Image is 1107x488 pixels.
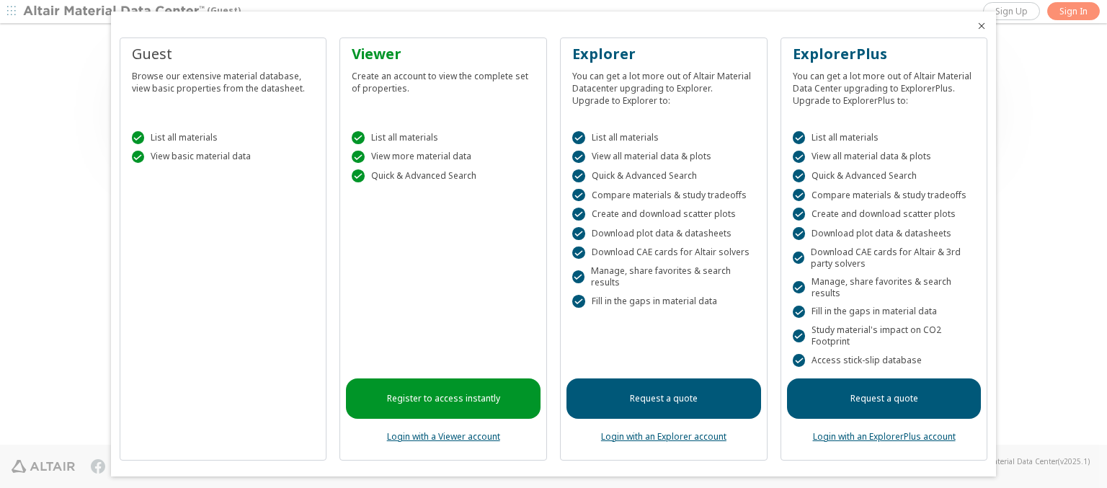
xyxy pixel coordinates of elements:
[793,151,806,164] div: 
[793,354,976,367] div: Access stick-slip database
[813,430,956,443] a: Login with an ExplorerPlus account
[793,306,806,319] div: 
[572,189,755,202] div: Compare materials & study tradeoffs
[787,378,982,419] a: Request a quote
[793,306,976,319] div: Fill in the gaps in material data
[352,169,365,182] div: 
[572,131,755,144] div: List all materials
[793,276,976,299] div: Manage, share favorites & search results
[793,131,806,144] div: 
[793,247,976,270] div: Download CAE cards for Altair & 3rd party solvers
[793,131,976,144] div: List all materials
[346,378,541,419] a: Register to access instantly
[793,354,806,367] div: 
[793,227,976,240] div: Download plot data & datasheets
[572,227,755,240] div: Download plot data & datasheets
[793,324,976,347] div: Study material's impact on CO2 Footprint
[572,189,585,202] div: 
[601,430,726,443] a: Login with an Explorer account
[572,270,584,283] div: 
[572,247,755,259] div: Download CAE cards for Altair solvers
[352,64,535,94] div: Create an account to view the complete set of properties.
[132,44,315,64] div: Guest
[793,227,806,240] div: 
[132,151,315,164] div: View basic material data
[566,378,761,419] a: Request a quote
[572,151,585,164] div: 
[352,169,535,182] div: Quick & Advanced Search
[793,169,976,182] div: Quick & Advanced Search
[572,208,585,221] div: 
[793,208,806,221] div: 
[572,265,755,288] div: Manage, share favorites & search results
[793,44,976,64] div: ExplorerPlus
[132,131,145,144] div: 
[352,151,535,164] div: View more material data
[793,189,806,202] div: 
[572,151,755,164] div: View all material data & plots
[572,64,755,107] div: You can get a lot more out of Altair Material Datacenter upgrading to Explorer. Upgrade to Explor...
[572,295,755,308] div: Fill in the gaps in material data
[572,131,585,144] div: 
[793,281,805,294] div: 
[793,169,806,182] div: 
[352,151,365,164] div: 
[793,208,976,221] div: Create and download scatter plots
[572,208,755,221] div: Create and download scatter plots
[572,295,585,308] div: 
[572,169,755,182] div: Quick & Advanced Search
[132,131,315,144] div: List all materials
[572,227,585,240] div: 
[793,252,804,265] div: 
[352,131,365,144] div: 
[793,329,805,342] div: 
[793,64,976,107] div: You can get a lot more out of Altair Material Data Center upgrading to ExplorerPlus. Upgrade to E...
[976,20,987,32] button: Close
[387,430,500,443] a: Login with a Viewer account
[132,151,145,164] div: 
[793,151,976,164] div: View all material data & plots
[793,189,976,202] div: Compare materials & study tradeoffs
[572,169,585,182] div: 
[572,247,585,259] div: 
[132,64,315,94] div: Browse our extensive material database, view basic properties from the datasheet.
[352,131,535,144] div: List all materials
[352,44,535,64] div: Viewer
[572,44,755,64] div: Explorer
